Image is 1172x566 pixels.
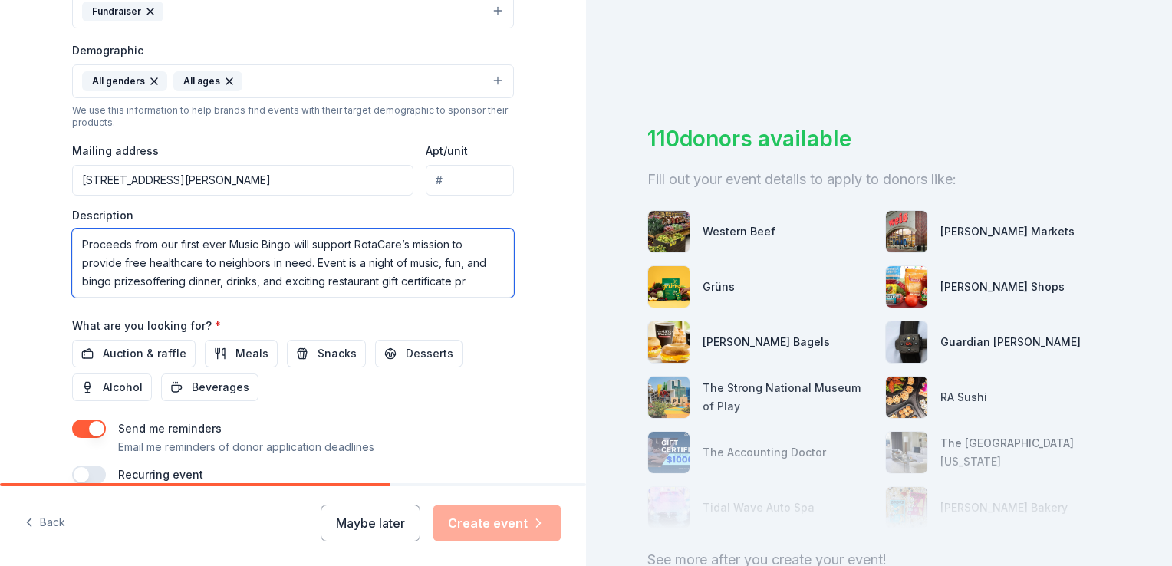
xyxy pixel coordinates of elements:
div: [PERSON_NAME] Bagels [703,333,830,351]
span: Alcohol [103,378,143,397]
img: photo for Grüns [648,266,690,308]
div: [PERSON_NAME] Markets [940,222,1075,241]
div: All genders [82,71,167,91]
input: # [426,165,514,196]
label: Demographic [72,43,143,58]
div: Western Beef [703,222,775,241]
span: Meals [235,344,268,363]
div: [PERSON_NAME] Shops [940,278,1065,296]
label: Apt/unit [426,143,468,159]
img: photo for Stewart's Shops [886,266,927,308]
label: What are you looking for? [72,318,221,334]
button: Maybe later [321,505,420,541]
input: Enter a US address [72,165,413,196]
p: Email me reminders of donor application deadlines [118,438,374,456]
img: photo for Weis Markets [886,211,927,252]
img: photo for Western Beef [648,211,690,252]
div: We use this information to help brands find events with their target demographic to sponsor their... [72,104,514,129]
label: Mailing address [72,143,159,159]
div: Fill out your event details to apply to donors like: [647,167,1111,192]
button: Beverages [161,373,258,401]
span: Desserts [406,344,453,363]
div: Guardian [PERSON_NAME] [940,333,1081,351]
textarea: Proceeds from our first ever Music Bingo will support RotaCare’s mission to provide free healthca... [72,229,514,298]
button: Alcohol [72,373,152,401]
img: photo for Guardian Angel Device [886,321,927,363]
div: 110 donors available [647,123,1111,155]
button: Desserts [375,340,463,367]
div: Grüns [703,278,735,296]
img: photo for Bruegger's Bagels [648,321,690,363]
div: Fundraiser [82,2,163,21]
label: Send me reminders [118,422,222,435]
span: Auction & raffle [103,344,186,363]
button: Snacks [287,340,366,367]
span: Beverages [192,378,249,397]
div: All ages [173,71,242,91]
label: Recurring event [118,468,203,481]
button: Back [25,507,65,539]
label: Description [72,208,133,223]
button: All gendersAll ages [72,64,514,98]
span: Snacks [318,344,357,363]
button: Auction & raffle [72,340,196,367]
button: Meals [205,340,278,367]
